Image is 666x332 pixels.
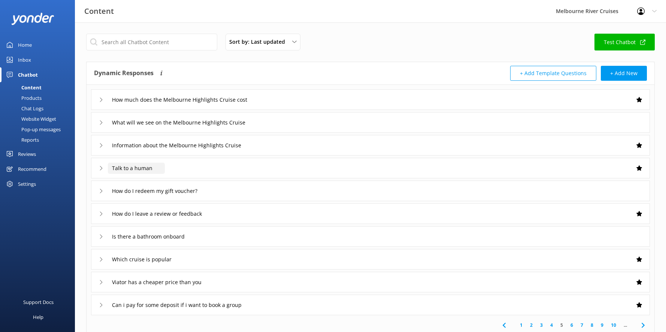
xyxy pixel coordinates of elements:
div: Inbox [18,52,31,67]
div: Chatbot [18,67,38,82]
div: Products [4,93,42,103]
a: Pop-up messages [4,124,75,135]
a: 3 [536,322,547,329]
h4: Dynamic Responses [94,66,154,81]
a: 5 [557,322,567,329]
input: Search all Chatbot Content [86,34,217,50]
a: Test Chatbot [594,34,655,50]
div: Settings [18,176,36,191]
div: Reports [4,135,39,145]
a: Products [4,93,75,103]
div: Chat Logs [4,103,43,114]
div: Pop-up messages [4,124,61,135]
div: Help [33,310,43,325]
span: ... [620,322,631,329]
a: 10 [607,322,620,329]
div: Recommend [18,162,46,176]
a: 2 [526,322,536,329]
a: 1 [516,322,526,329]
h3: Content [84,5,114,17]
a: Website Widget [4,114,75,124]
a: 9 [597,322,607,329]
button: + Add New [601,66,647,81]
a: 7 [577,322,587,329]
img: yonder-white-logo.png [11,13,54,25]
a: Chat Logs [4,103,75,114]
a: 6 [567,322,577,329]
div: Support Docs [23,295,54,310]
a: Content [4,82,75,93]
div: Reviews [18,147,36,162]
a: Reports [4,135,75,145]
div: Website Widget [4,114,56,124]
div: Content [4,82,42,93]
a: 4 [547,322,557,329]
button: + Add Template Questions [510,66,596,81]
a: 8 [587,322,597,329]
span: Sort by: Last updated [229,38,290,46]
div: Home [18,37,32,52]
